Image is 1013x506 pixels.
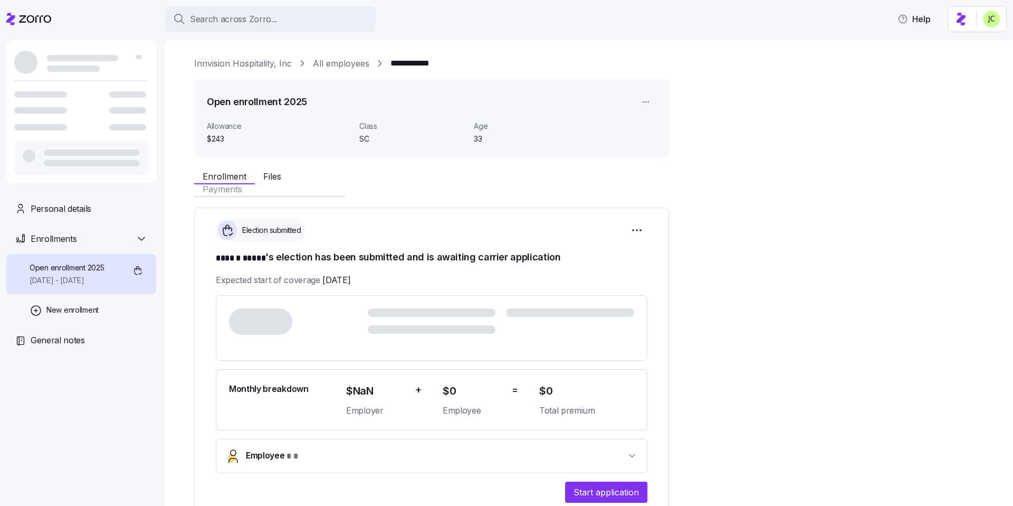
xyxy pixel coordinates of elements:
[443,382,503,400] span: $0
[207,95,307,108] h1: Open enrollment 2025
[359,121,465,132] span: Class
[359,134,465,144] span: SC
[207,134,351,144] span: $243
[207,121,351,132] span: Allowance
[346,404,407,417] span: Employer
[246,449,298,463] span: Employee
[229,382,309,396] span: Monthly breakdown
[539,404,634,417] span: Total premium
[539,382,634,400] span: $0
[263,172,281,181] span: Files
[216,250,647,265] h1: 's election has been submitted and is awaiting carrier application
[443,404,503,417] span: Employee
[30,275,104,286] span: [DATE] - [DATE]
[322,274,350,287] span: [DATE]
[31,202,91,215] span: Personal details
[897,13,931,25] span: Help
[415,382,422,398] span: +
[474,121,580,132] span: Age
[512,382,518,398] span: =
[30,263,104,273] span: Open enrollment 2025
[165,6,376,32] button: Search across Zorro...
[31,334,85,347] span: General notes
[983,11,1000,27] img: 0d5040ea9766abea509702906ec44285
[474,134,580,144] span: 33
[203,185,242,193] span: Payments
[346,382,407,400] span: $NaN
[216,274,350,287] span: Expected start of coverage
[216,439,647,473] button: Employee* *
[31,232,77,246] span: Enrollments
[239,225,301,236] span: Election submitted
[565,482,647,503] button: Start application
[574,486,639,499] span: Start application
[203,172,246,181] span: Enrollment
[889,8,939,30] button: Help
[190,13,277,26] span: Search across Zorro...
[46,305,99,315] span: New enrollment
[313,57,369,70] a: All employees
[194,57,292,70] a: Innvision Hospitality, Inc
